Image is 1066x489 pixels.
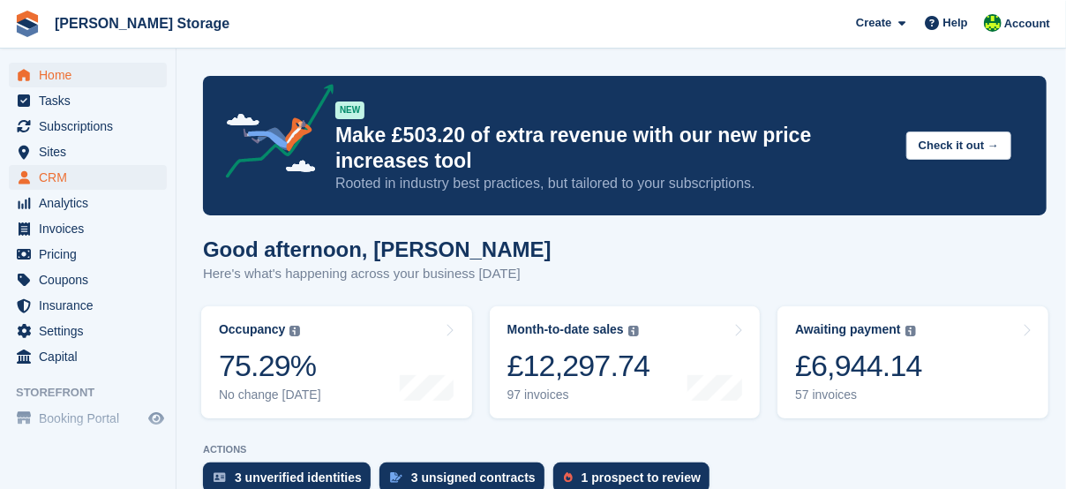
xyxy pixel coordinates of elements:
[39,165,145,190] span: CRM
[335,123,892,174] p: Make £503.20 of extra revenue with our new price increases tool
[203,264,552,284] p: Here's what's happening across your business [DATE]
[16,384,176,402] span: Storefront
[39,319,145,343] span: Settings
[39,114,145,139] span: Subscriptions
[507,387,650,402] div: 97 invoices
[564,472,573,483] img: prospect-51fa495bee0391a8d652442698ab0144808aea92771e9ea1ae160a38d050c398.svg
[390,472,402,483] img: contract_signature_icon-13c848040528278c33f63329250d36e43548de30e8caae1d1a13099fd9432cc5.svg
[905,326,916,336] img: icon-info-grey-7440780725fd019a000dd9b08b2336e03edf1995a4989e88bcd33f0948082b44.svg
[795,348,922,384] div: £6,944.14
[9,216,167,241] a: menu
[9,165,167,190] a: menu
[211,84,334,184] img: price-adjustments-announcement-icon-8257ccfd72463d97f412b2fc003d46551f7dbcb40ab6d574587a9cd5c0d94...
[335,102,364,119] div: NEW
[490,306,761,418] a: Month-to-date sales £12,297.74 97 invoices
[795,322,901,337] div: Awaiting payment
[235,470,362,485] div: 3 unverified identities
[507,322,624,337] div: Month-to-date sales
[856,14,891,32] span: Create
[9,242,167,267] a: menu
[9,114,167,139] a: menu
[943,14,968,32] span: Help
[582,470,701,485] div: 1 prospect to review
[9,267,167,292] a: menu
[39,406,145,431] span: Booking Portal
[9,406,167,431] a: menu
[39,191,145,215] span: Analytics
[39,139,145,164] span: Sites
[219,348,321,384] div: 75.29%
[39,63,145,87] span: Home
[39,293,145,318] span: Insurance
[39,267,145,292] span: Coupons
[39,242,145,267] span: Pricing
[214,472,226,483] img: verify_identity-adf6edd0f0f0b5bbfe63781bf79b02c33cf7c696d77639b501bdc392416b5a36.svg
[906,132,1011,161] button: Check it out →
[335,174,892,193] p: Rooted in industry best practices, but tailored to your subscriptions.
[203,444,1047,455] p: ACTIONS
[9,319,167,343] a: menu
[289,326,300,336] img: icon-info-grey-7440780725fd019a000dd9b08b2336e03edf1995a4989e88bcd33f0948082b44.svg
[9,88,167,113] a: menu
[39,344,145,369] span: Capital
[628,326,639,336] img: icon-info-grey-7440780725fd019a000dd9b08b2336e03edf1995a4989e88bcd33f0948082b44.svg
[219,387,321,402] div: No change [DATE]
[14,11,41,37] img: stora-icon-8386f47178a22dfd0bd8f6a31ec36ba5ce8667c1dd55bd0f319d3a0aa187defe.svg
[9,191,167,215] a: menu
[507,348,650,384] div: £12,297.74
[48,9,236,38] a: [PERSON_NAME] Storage
[39,88,145,113] span: Tasks
[203,237,552,261] h1: Good afternoon, [PERSON_NAME]
[777,306,1048,418] a: Awaiting payment £6,944.14 57 invoices
[146,408,167,429] a: Preview store
[219,322,285,337] div: Occupancy
[201,306,472,418] a: Occupancy 75.29% No change [DATE]
[984,14,1002,32] img: Claire Wilson
[9,139,167,164] a: menu
[411,470,536,485] div: 3 unsigned contracts
[9,344,167,369] a: menu
[9,63,167,87] a: menu
[9,293,167,318] a: menu
[1004,15,1050,33] span: Account
[795,387,922,402] div: 57 invoices
[39,216,145,241] span: Invoices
